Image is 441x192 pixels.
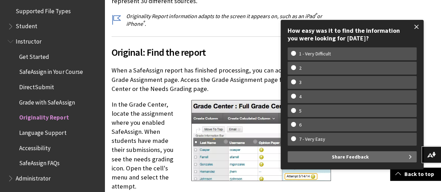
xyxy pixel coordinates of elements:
[143,20,145,25] sup: ®
[16,172,51,182] span: Administrator
[112,45,331,60] span: Original: Find the report
[291,108,310,114] w-span: 5
[112,12,331,28] p: Originality Report information adapts to the screen it appears on, such as an iPad or iPhone .
[291,51,339,57] w-span: 1 - Very Difficult
[19,158,60,167] span: SafeAssign FAQs
[288,151,417,162] button: Share Feedback
[291,136,333,142] w-span: 7 - Very Easy
[288,27,417,42] div: How easy was it to find the information you were looking for [DATE]?
[19,51,49,60] span: Get Started
[291,65,310,71] w-span: 2
[19,97,75,106] span: Grade with SafeAssign
[315,12,317,17] sup: ®
[112,100,331,191] p: In the Grade Center, locate the assignment where you enabled SafeAssign. When students have made ...
[291,79,310,85] w-span: 3
[291,122,310,128] w-span: 6
[19,127,66,136] span: Language Support
[16,5,70,15] span: Supported File Types
[16,36,41,45] span: Instructor
[19,81,54,91] span: DirectSubmit
[19,142,51,152] span: Accessibility
[390,168,441,181] a: Back to top
[19,112,69,121] span: Originality Report
[112,66,331,93] p: When a SafeAssign report has finished processing, you can access it on the Grade Assignment page....
[16,21,37,30] span: Student
[19,66,83,76] span: SafeAssign in Your Course
[291,94,310,100] w-span: 4
[332,151,369,162] span: Share Feedback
